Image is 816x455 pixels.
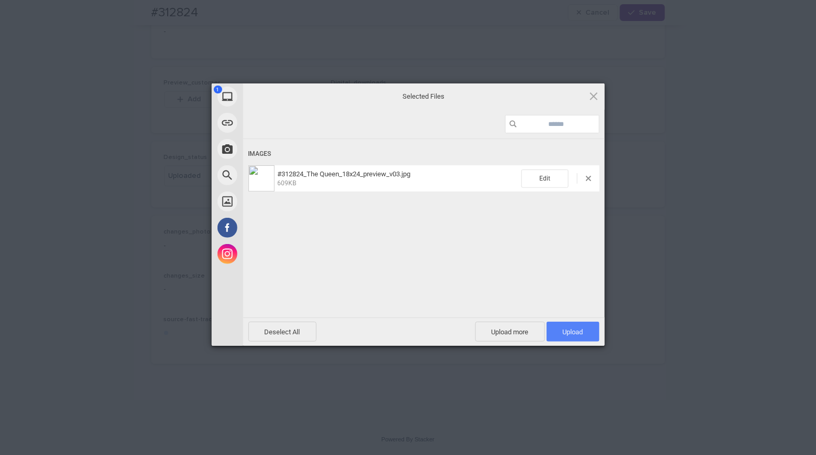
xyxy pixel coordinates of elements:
span: Upload more [475,322,545,342]
div: Web Search [212,162,338,188]
span: Upload [563,328,583,336]
span: Upload [547,322,600,342]
div: Link (URL) [212,110,338,136]
div: Instagram [212,241,338,267]
img: 8d058de1-628e-4a10-a9cb-323ba86f8898 [248,165,275,192]
div: Facebook [212,215,338,241]
span: Click here or hit ESC to close picker [588,90,600,102]
div: Unsplash [212,188,338,215]
span: #312824_The Queen_18x24_preview_v03.jpg [278,170,411,178]
span: Deselect All [248,322,317,342]
span: Selected Files [319,91,529,101]
span: 609KB [278,179,297,187]
span: 1 [214,86,222,93]
div: Take Photo [212,136,338,162]
span: Edit [521,170,569,188]
div: Images [248,144,600,164]
span: #312824_The Queen_18x24_preview_v03.jpg [275,170,521,187]
div: My Device [212,83,338,110]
